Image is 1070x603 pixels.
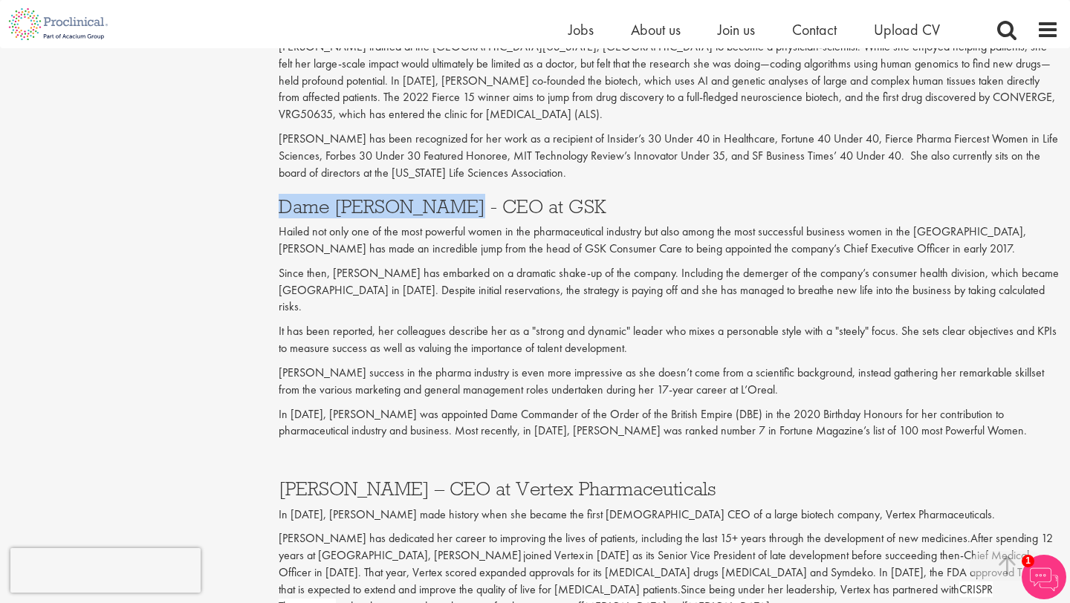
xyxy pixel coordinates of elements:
[279,506,1059,524] p: In [DATE], [PERSON_NAME] made history when she became the first [DEMOGRAPHIC_DATA] CEO of a large...
[279,197,1059,216] h3: Dame [PERSON_NAME] - CEO at GSK
[279,323,1059,357] p: It has been reported, her colleagues describe her as a "strong and dynamic" leader who mixes a pe...
[631,20,681,39] a: About us
[874,20,940,39] a: Upload CV
[279,479,1059,498] h3: [PERSON_NAME] – CEO at Vertex Pharmaceuticals
[1022,555,1034,567] span: 1
[279,265,1059,316] p: Since then, [PERSON_NAME] has embarked on a dramatic shake-up of the company. Including the demer...
[681,581,959,597] span: Since being under her leadership, Vertex has partnered with
[792,20,837,39] a: Contact
[568,20,594,39] a: Jobs
[279,224,1059,258] p: Hailed not only one of the most powerful women in the pharmaceutical industry but also among the ...
[279,365,1059,399] p: [PERSON_NAME] success in the pharma industry is even more impressive as she doesn’t come from a s...
[279,530,1053,597] span: After spending 12 years at [GEOGRAPHIC_DATA], [PERSON_NAME] joined Vertex in [DATE] as its Senior...
[279,131,1059,182] p: [PERSON_NAME] has been recognized for her work as a recipient of Insider’s 30 Under 40 in Healthc...
[279,406,1059,440] p: In [DATE], [PERSON_NAME] was appointed Dame Commander of the Order of the British Empire (DBE) in...
[10,548,201,593] iframe: reCAPTCHA
[279,39,1059,123] p: [PERSON_NAME] trained at the [GEOGRAPHIC_DATA][US_STATE], [GEOGRAPHIC_DATA] to become a physician...
[718,20,755,39] a: Join us
[1022,555,1066,599] img: Chatbot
